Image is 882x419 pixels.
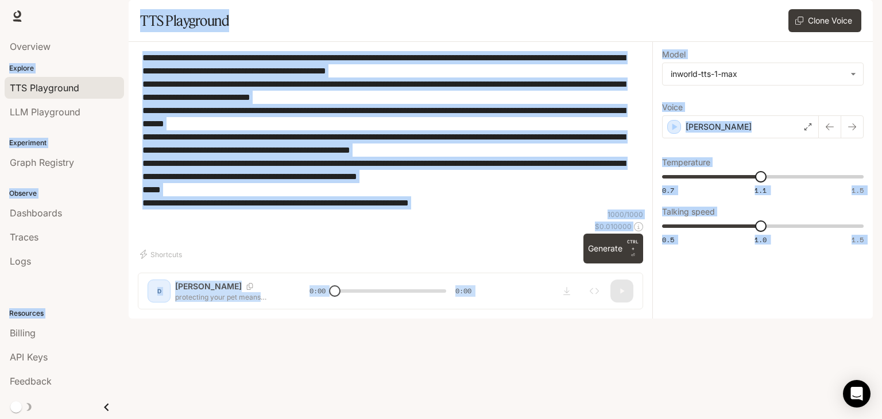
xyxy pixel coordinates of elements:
[852,185,864,195] span: 1.5
[140,9,229,32] h1: TTS Playground
[662,103,683,111] p: Voice
[662,235,674,245] span: 0.5
[852,235,864,245] span: 1.5
[755,235,767,245] span: 1.0
[788,9,861,32] button: Clone Voice
[583,234,643,263] button: GenerateCTRL +⏎
[138,245,187,263] button: Shortcuts
[686,121,752,133] p: [PERSON_NAME]
[662,185,674,195] span: 0.7
[662,51,686,59] p: Model
[843,380,871,408] div: Open Intercom Messenger
[662,158,710,166] p: Temperature
[627,238,639,259] p: ⏎
[663,63,863,85] div: inworld-tts-1-max
[627,238,639,252] p: CTRL +
[671,68,845,80] div: inworld-tts-1-max
[662,208,715,216] p: Talking speed
[755,185,767,195] span: 1.1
